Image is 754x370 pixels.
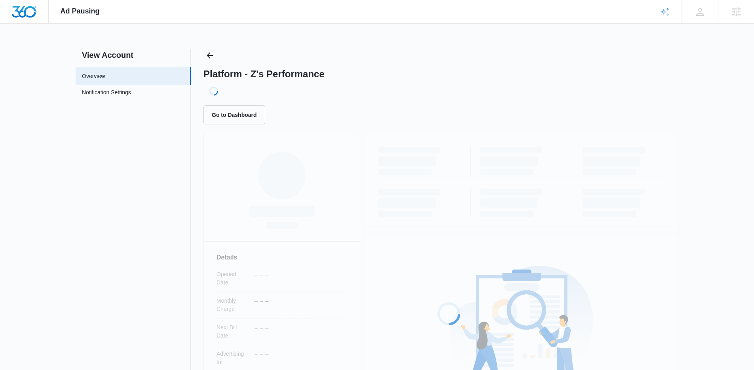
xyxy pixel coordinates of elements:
h1: Platform - Z's Performance [203,68,325,80]
a: Notification Settings [82,88,131,99]
button: Go to Dashboard [203,105,265,124]
button: Back [203,49,216,62]
a: Overview [82,72,105,80]
span: Ad Pausing [61,7,100,15]
h2: View Account [76,49,191,61]
a: Go to Dashboard [203,111,270,118]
